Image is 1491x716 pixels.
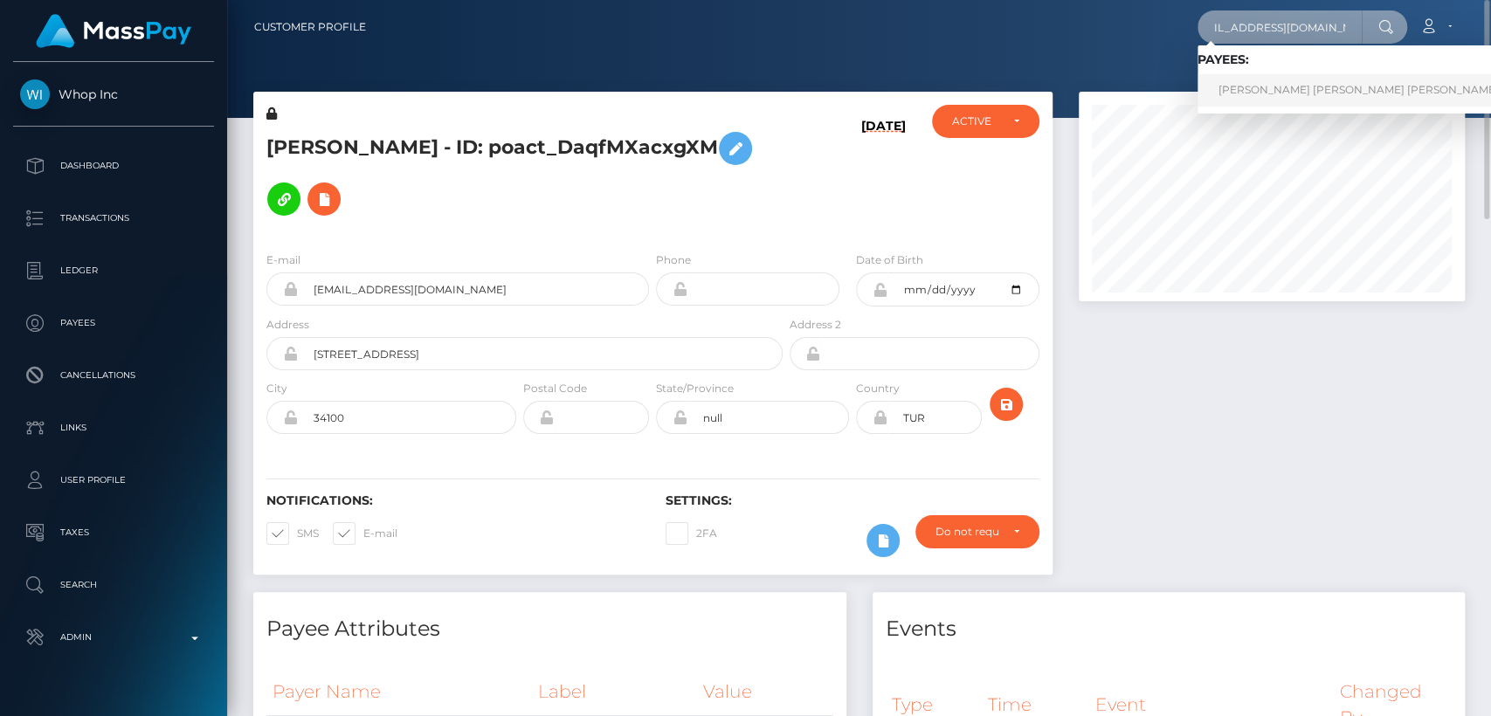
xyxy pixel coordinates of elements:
[13,563,214,607] a: Search
[20,153,207,179] p: Dashboard
[861,119,906,231] h6: [DATE]
[20,79,50,109] img: Whop Inc
[266,317,309,333] label: Address
[886,614,1453,644] h4: Events
[266,614,833,644] h4: Payee Attributes
[915,515,1039,548] button: Do not require
[13,458,214,502] a: User Profile
[532,668,697,716] th: Label
[666,522,717,545] label: 2FA
[856,381,900,396] label: Country
[20,205,207,231] p: Transactions
[13,249,214,293] a: Ledger
[20,258,207,284] p: Ledger
[666,493,1039,508] h6: Settings:
[13,86,214,102] span: Whop Inc
[266,381,287,396] label: City
[856,252,923,268] label: Date of Birth
[20,310,207,336] p: Payees
[266,522,319,545] label: SMS
[1198,10,1362,44] input: Search...
[952,114,998,128] div: ACTIVE
[20,467,207,493] p: User Profile
[932,105,1039,138] button: ACTIVE
[266,123,773,224] h5: [PERSON_NAME] - ID: poact_DaqfMXacxgXM
[656,381,734,396] label: State/Province
[333,522,397,545] label: E-mail
[266,668,532,716] th: Payer Name
[935,525,998,539] div: Do not require
[13,354,214,397] a: Cancellations
[13,511,214,554] a: Taxes
[20,624,207,651] p: Admin
[697,668,832,716] th: Value
[266,252,300,268] label: E-mail
[266,493,639,508] h6: Notifications:
[20,415,207,441] p: Links
[13,616,214,659] a: Admin
[790,317,841,333] label: Address 2
[20,362,207,389] p: Cancellations
[13,406,214,450] a: Links
[523,381,587,396] label: Postal Code
[656,252,691,268] label: Phone
[36,14,191,48] img: MassPay Logo
[254,9,366,45] a: Customer Profile
[13,301,214,345] a: Payees
[20,572,207,598] p: Search
[13,196,214,240] a: Transactions
[13,144,214,188] a: Dashboard
[20,520,207,546] p: Taxes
